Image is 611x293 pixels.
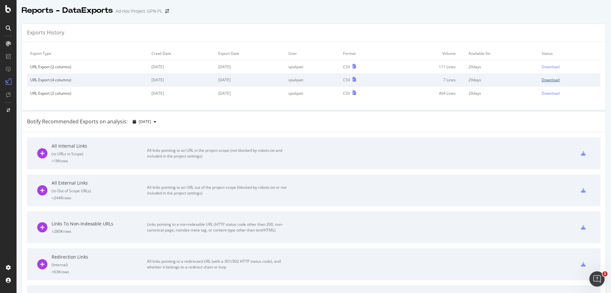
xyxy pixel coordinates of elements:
[542,64,559,70] div: Download
[147,222,290,233] div: Links pointing to a non-indexable URL (HTTP status code other than 200, non-canonical page, noind...
[52,221,147,227] div: Links To Non-Indexable URLs
[343,91,350,96] div: CSV
[340,47,390,60] td: Format
[30,64,145,70] div: URL Export (2 columns)
[285,73,340,86] td: vpulipati
[542,91,597,96] a: Download
[581,188,586,193] div: csv-export
[215,73,285,86] td: [DATE]
[390,73,465,86] td: 7 Lines
[165,9,169,13] div: arrow-right-arrow-left
[52,229,147,234] div: = 280K rows
[465,73,538,86] td: 29 days
[390,60,465,74] td: 111 Lines
[27,29,64,36] div: Exports History
[343,77,350,83] div: CSV
[581,262,586,267] div: csv-export
[148,60,215,74] td: [DATE]
[139,119,151,124] span: 2025 Sep. 8th
[52,180,147,186] div: All External Links
[390,87,465,100] td: 404 Lines
[147,259,290,270] div: All links pointing to a redirected URL (with a 301/302 HTTP status code), and whether it belongs ...
[147,185,290,196] div: All links pointing to an URL out of the project scope (blocked by robots.txt or not included in t...
[538,47,600,60] td: Status
[22,5,113,16] div: Reports - DataExports
[148,87,215,100] td: [DATE]
[390,47,465,60] td: Volume
[30,77,145,83] div: URL Export (4 columns)
[285,87,340,100] td: vpulipati
[343,64,350,70] div: CSV
[130,117,159,127] button: [DATE]
[542,77,597,83] a: Download
[52,158,147,164] div: = 1M rows
[52,254,147,260] div: Redirection Links
[589,271,605,287] iframe: Intercom live chat
[30,91,145,96] div: URL Export (2 columns)
[27,118,128,125] div: Botify Recommended Exports on analysis:
[215,47,285,60] td: Export Date
[602,271,607,276] span: 1
[147,148,290,159] div: All links pointing to an URL in the project scope (not blocked by robots.txt and included in the ...
[52,151,147,157] div: ( to URLs in Scope )
[52,143,147,149] div: All Internal Links
[116,8,163,14] div: Ad-Hoc Project: GPN PL
[52,195,147,201] div: = 244K rows
[215,60,285,74] td: [DATE]
[581,225,586,230] div: csv-export
[581,151,586,156] div: csv-export
[542,77,559,83] div: Download
[465,60,538,74] td: 29 days
[52,262,147,267] div: ( Internal )
[465,47,538,60] td: Available for
[148,47,215,60] td: Crawl Date
[52,188,147,194] div: ( to Out of Scope URLs )
[285,47,340,60] td: User
[27,47,148,60] td: Export Type
[542,64,597,70] a: Download
[52,269,147,275] div: = 63K rows
[285,60,340,74] td: vpulipati
[542,91,559,96] div: Download
[215,87,285,100] td: [DATE]
[465,87,538,100] td: 29 days
[148,73,215,86] td: [DATE]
